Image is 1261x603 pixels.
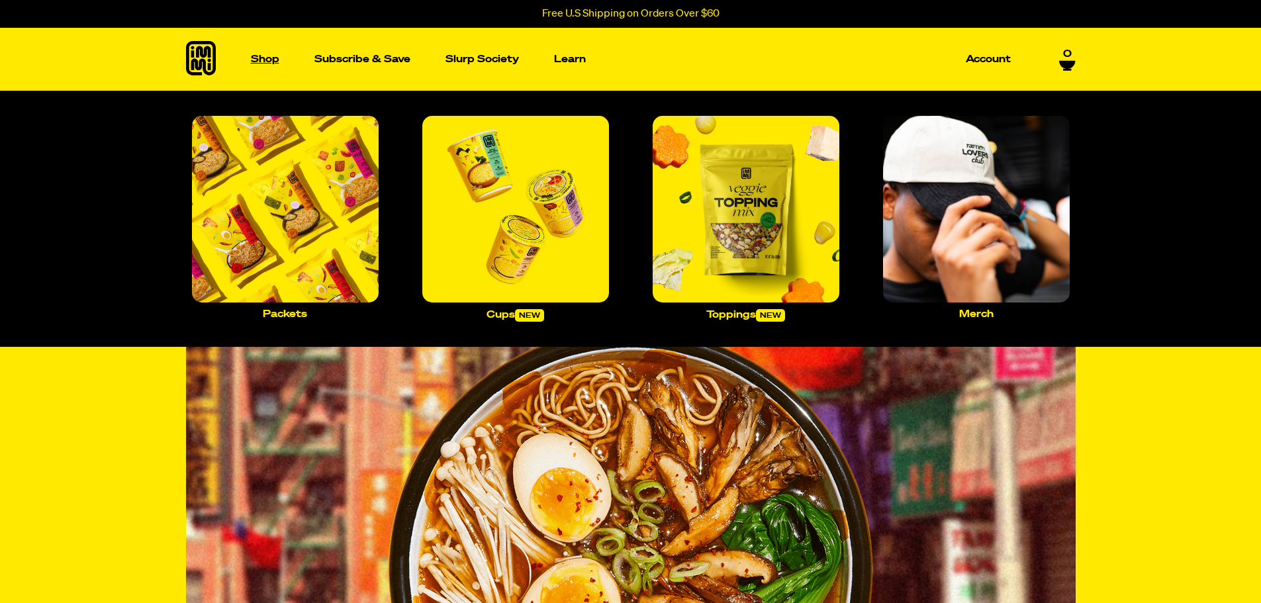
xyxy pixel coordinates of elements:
[542,8,720,20] p: Free U.S Shipping on Orders Over $60
[445,54,519,64] p: Slurp Society
[966,54,1011,64] p: Account
[883,116,1070,302] img: Merch_large.jpg
[549,28,591,91] a: Learn
[756,309,785,322] span: new
[187,111,384,324] a: Packets
[422,116,609,302] img: Cups_large.jpg
[1059,44,1076,66] a: 0
[487,309,544,322] p: Cups
[878,111,1075,324] a: Merch
[246,28,285,91] a: Shop
[515,309,544,322] span: new
[1063,44,1072,56] span: 0
[246,28,1016,91] nav: Main navigation
[417,111,614,327] a: Cupsnew
[653,116,839,302] img: toppings.png
[554,54,586,64] p: Learn
[309,49,416,70] a: Subscribe & Save
[706,309,785,322] p: Toppings
[440,49,524,70] a: Slurp Society
[960,49,1016,70] a: Account
[251,54,279,64] p: Shop
[192,116,379,302] img: Packets_large.jpg
[647,111,845,327] a: Toppingsnew
[314,54,410,64] p: Subscribe & Save
[263,309,307,319] p: Packets
[959,309,994,319] p: Merch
